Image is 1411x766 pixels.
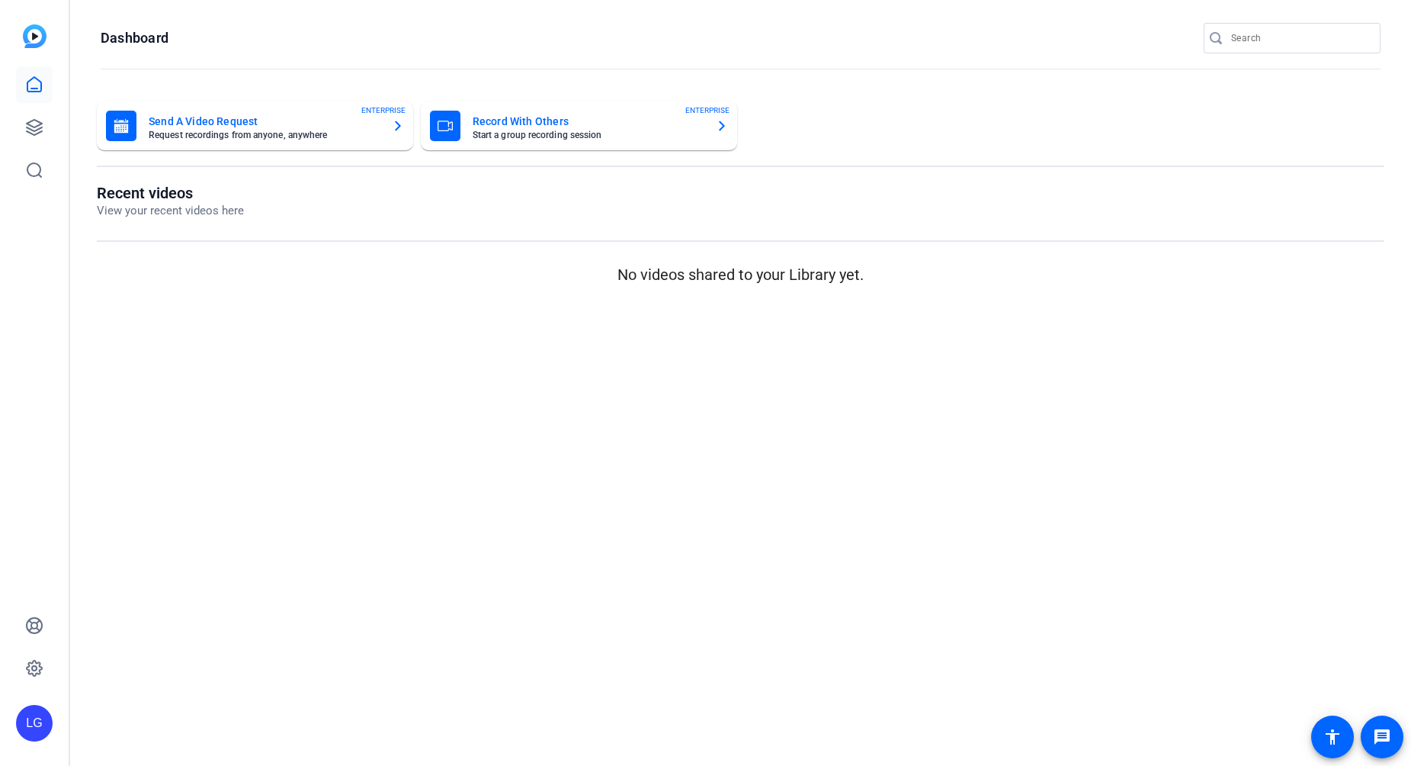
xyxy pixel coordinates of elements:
p: View your recent videos here [97,202,244,220]
span: ENTERPRISE [685,105,730,116]
h1: Recent videos [97,184,244,202]
mat-card-title: Send A Video Request [149,112,380,130]
mat-card-subtitle: Start a group recording session [473,130,704,140]
mat-icon: accessibility [1323,728,1342,746]
mat-icon: message [1373,728,1391,746]
img: blue-gradient.svg [23,24,46,48]
div: LG [16,705,53,742]
h1: Dashboard [101,29,168,47]
mat-card-subtitle: Request recordings from anyone, anywhere [149,130,380,140]
mat-card-title: Record With Others [473,112,704,130]
button: Send A Video RequestRequest recordings from anyone, anywhereENTERPRISE [97,101,413,150]
button: Record With OthersStart a group recording sessionENTERPRISE [421,101,737,150]
input: Search [1231,29,1368,47]
span: ENTERPRISE [361,105,406,116]
p: No videos shared to your Library yet. [97,263,1384,286]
